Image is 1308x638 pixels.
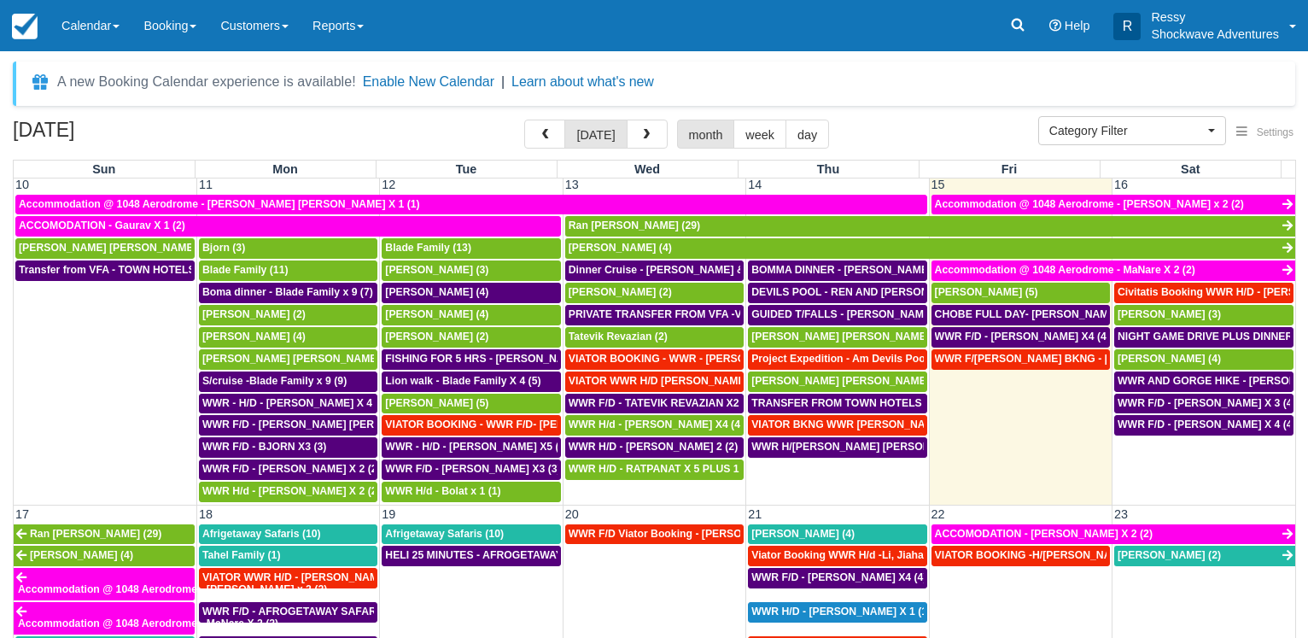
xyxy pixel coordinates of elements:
[199,546,377,566] a: Tahel Family (1)
[199,327,377,348] a: [PERSON_NAME] (4)
[199,437,377,458] a: WWR F/D - BJORN X3 (3)
[565,437,744,458] a: WWR H/D - [PERSON_NAME] 2 (2)
[748,260,926,281] a: BOMMA DINNER - [PERSON_NAME] AND [PERSON_NAME] X4 (4)
[748,546,926,566] a: Viator Booking WWR H/d -Li, Jiahao X 2 (2)
[385,397,488,409] span: [PERSON_NAME] (5)
[1112,178,1130,191] span: 16
[19,264,417,276] span: Transfer from VFA - TOWN HOTELS - [PERSON_NAME] [PERSON_NAME] X 2 (1)
[935,198,1244,210] span: Accommodation @ 1048 Aerodrome - [PERSON_NAME] x 2 (2)
[1049,122,1204,139] span: Category Filter
[199,602,377,623] a: WWR F/D - AFROGETAWAY SAFARIS X5 (5)
[202,419,468,430] span: WWR F/D - [PERSON_NAME] [PERSON_NAME] X1 (1)
[565,327,744,348] a: Tatevik Revazian (2)
[565,415,744,436] a: WWR H/d - [PERSON_NAME] X4 (4)
[1151,9,1279,26] p: Ressy
[569,219,700,231] span: Ran [PERSON_NAME] (29)
[931,546,1110,566] a: VIATOR BOOKING -H/[PERSON_NAME] X 4 (4)
[14,178,31,191] span: 10
[751,353,1056,365] span: Project Expedition - Am Devils Pool- [PERSON_NAME] X 2 (2)
[197,507,214,521] span: 18
[931,327,1110,348] a: WWR F/D - [PERSON_NAME] X4 (4)
[199,372,377,392] a: S/cruise -Blade Family x 9 (9)
[385,264,488,276] span: [PERSON_NAME] (3)
[382,283,560,303] a: [PERSON_NAME] (4)
[202,571,413,583] span: VIATOR WWR H/D - [PERSON_NAME] 3 (3)
[382,415,560,436] a: VIATOR BOOKING - WWR F/D- [PERSON_NAME] 2 (2)
[456,162,477,176] span: Tue
[57,72,356,92] div: A new Booking Calendar experience is available!
[382,238,560,259] a: Blade Family (13)
[15,238,195,259] a: [PERSON_NAME] [PERSON_NAME] (2)
[1114,372,1293,392] a: WWR AND GORGE HIKE - [PERSON_NAME] AND [PERSON_NAME] 4 (4)
[199,568,377,588] a: VIATOR WWR H/D - [PERSON_NAME] 3 (3)
[380,507,397,521] span: 19
[14,507,31,521] span: 17
[569,419,744,430] span: WWR H/d - [PERSON_NAME] X4 (4)
[19,242,213,254] span: [PERSON_NAME] [PERSON_NAME] (2)
[746,507,763,521] span: 21
[931,305,1110,325] a: CHOBE FULL DAY- [PERSON_NAME] AND [PERSON_NAME] X4 (4)
[748,394,926,414] a: TRANSFER FROM TOWN HOTELS TO VFA - [PERSON_NAME] [PERSON_NAME] X2 (2)
[931,195,1295,215] a: Accommodation @ 1048 Aerodrome - [PERSON_NAME] x 2 (2)
[565,372,744,392] a: VIATOR WWR H/D [PERSON_NAME] 1 (1)
[569,264,860,276] span: Dinner Cruise - [PERSON_NAME] & [PERSON_NAME] 4 (4)
[733,120,786,149] button: week
[15,260,195,281] a: Transfer from VFA - TOWN HOTELS - [PERSON_NAME] [PERSON_NAME] X 2 (1)
[751,308,1081,320] span: GUIDED T/FALLS - [PERSON_NAME] AND [PERSON_NAME] X4 (4)
[18,583,327,595] span: Accommodation @ 1048 Aerodrome - [PERSON_NAME] x 2 (2)
[569,528,820,540] span: WWR F/D Viator Booking - [PERSON_NAME] X1 (1)
[202,375,347,387] span: S/cruise -Blade Family x 9 (9)
[564,120,627,149] button: [DATE]
[751,528,855,540] span: [PERSON_NAME] (4)
[19,198,420,210] span: Accommodation @ 1048 Aerodrome - [PERSON_NAME] [PERSON_NAME] X 1 (1)
[385,331,488,342] span: [PERSON_NAME] (2)
[382,546,560,566] a: HELI 25 MINUTES - AFROGETAWAY SAFARIS X5 (5)
[382,524,560,545] a: Afrigetaway Safaris (10)
[931,260,1295,281] a: Accommodation @ 1048 Aerodrome - MaNare X 2 (2)
[751,606,931,618] span: WWR H/D - [PERSON_NAME] X 1 (1)
[751,571,926,583] span: WWR F/D - [PERSON_NAME] X4 (4)
[1113,13,1141,40] div: R
[382,349,560,370] a: FISHING FOR 5 HRS - [PERSON_NAME] X 2 (2)
[382,437,560,458] a: WWR - H/D - [PERSON_NAME] X5 (5)
[382,482,560,502] a: WWR H/d - Bolat x 1 (1)
[931,283,1110,303] a: [PERSON_NAME] (5)
[1151,26,1279,43] p: Shockwave Adventures
[751,264,1078,276] span: BOMMA DINNER - [PERSON_NAME] AND [PERSON_NAME] X4 (4)
[1114,283,1293,303] a: Civitatis Booking WWR H/D - [PERSON_NAME] [PERSON_NAME] X4 (4)
[272,162,298,176] span: Mon
[385,353,617,365] span: FISHING FOR 5 HRS - [PERSON_NAME] X 2 (2)
[1114,415,1293,436] a: WWR F/D - [PERSON_NAME] X 4 (4)
[569,353,818,365] span: VIATOR BOOKING - WWR - [PERSON_NAME] 2 (2)
[199,238,377,259] a: Bjorn (3)
[382,327,560,348] a: [PERSON_NAME] (2)
[1112,507,1130,521] span: 23
[14,524,195,545] a: Ran [PERSON_NAME] (29)
[202,485,381,497] span: WWR H/d - [PERSON_NAME] X 2 (2)
[746,178,763,191] span: 14
[817,162,839,176] span: Thu
[748,372,926,392] a: [PERSON_NAME] [PERSON_NAME] (9)
[18,618,278,629] span: Accommodation @ 1048 Aerodrome - MaNare X 2 (2)
[14,602,195,635] a: Accommodation @ 1048 Aerodrome - MaNare X 2 (2)
[1118,353,1221,365] span: [PERSON_NAME] (4)
[197,178,214,191] span: 11
[199,305,377,325] a: [PERSON_NAME] (2)
[569,375,773,387] span: VIATOR WWR H/D [PERSON_NAME] 1 (1)
[382,459,560,480] a: WWR F/D - [PERSON_NAME] X3 (3)
[382,305,560,325] a: [PERSON_NAME] (4)
[1118,397,1296,409] span: WWR F/D - [PERSON_NAME] X 3 (4)
[751,331,945,342] span: [PERSON_NAME] [PERSON_NAME] (2)
[199,482,377,502] a: WWR H/d - [PERSON_NAME] X 2 (2)
[565,283,744,303] a: [PERSON_NAME] (2)
[1118,308,1221,320] span: [PERSON_NAME] (3)
[748,524,926,545] a: [PERSON_NAME] (4)
[930,178,947,191] span: 15
[14,568,195,600] a: Accommodation @ 1048 Aerodrome - [PERSON_NAME] x 2 (2)
[785,120,829,149] button: day
[202,528,321,540] span: Afrigetaway Safaris (10)
[382,394,560,414] a: [PERSON_NAME] (5)
[385,441,568,453] span: WWR - H/D - [PERSON_NAME] X5 (5)
[569,331,668,342] span: Tatevik Revazian (2)
[935,264,1195,276] span: Accommodation @ 1048 Aerodrome - MaNare X 2 (2)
